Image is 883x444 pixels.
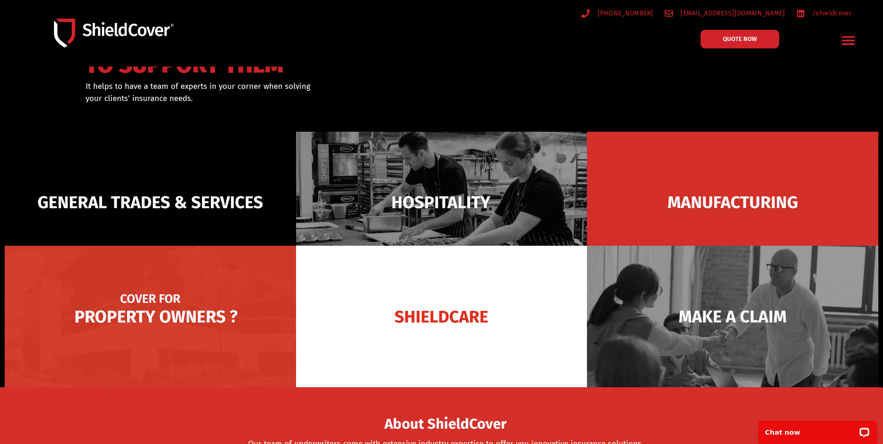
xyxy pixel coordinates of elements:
span: [EMAIL_ADDRESS][DOMAIN_NAME] [678,7,785,19]
a: About ShieldCover [384,421,506,431]
div: It helps to have a team of experts in your corner when solving [86,81,489,104]
p: your clients’ insurance needs. [86,93,489,105]
a: /shieldcover [796,7,852,19]
a: [EMAIL_ADDRESS][DOMAIN_NAME] [665,7,785,19]
div: Menu Toggle [837,29,859,51]
span: About ShieldCover [384,418,506,430]
span: [PHONE_NUMBER] [595,7,654,19]
span: QUOTE NOW [723,36,757,42]
span: /shieldcover [810,7,852,19]
iframe: LiveChat chat widget [752,415,883,444]
img: Shield-Cover-Underwriting-Australia-logo-full [54,19,174,48]
a: QUOTE NOW [701,30,779,48]
a: [PHONE_NUMBER] [581,7,654,19]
